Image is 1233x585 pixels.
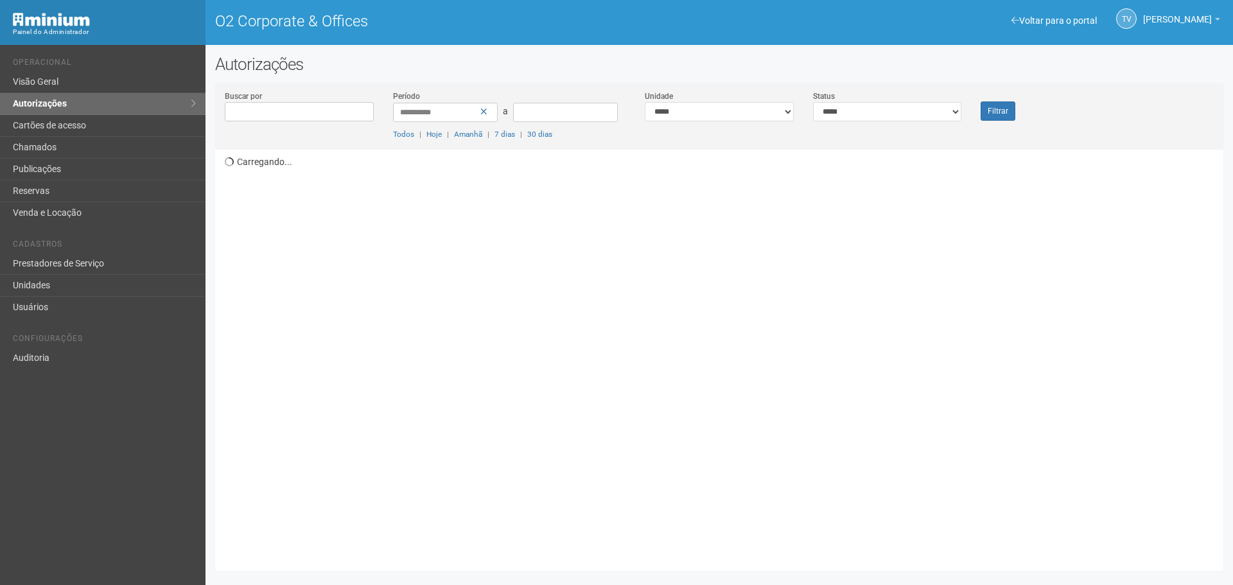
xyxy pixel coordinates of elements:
[1116,8,1137,29] a: TV
[645,91,673,102] label: Unidade
[215,55,1223,74] h2: Autorizações
[13,334,196,347] li: Configurações
[426,130,442,139] a: Hoje
[454,130,482,139] a: Amanhã
[393,130,414,139] a: Todos
[13,26,196,38] div: Painel do Administrador
[13,240,196,253] li: Cadastros
[1011,15,1097,26] a: Voltar para o portal
[225,91,262,102] label: Buscar por
[520,130,522,139] span: |
[494,130,515,139] a: 7 dias
[419,130,421,139] span: |
[13,13,90,26] img: Minium
[13,58,196,71] li: Operacional
[527,130,552,139] a: 30 dias
[215,13,710,30] h1: O2 Corporate & Offices
[503,106,508,116] span: a
[1143,16,1220,26] a: [PERSON_NAME]
[447,130,449,139] span: |
[981,101,1015,121] button: Filtrar
[1143,2,1212,24] span: Thayane Vasconcelos Torres
[487,130,489,139] span: |
[225,150,1223,561] div: Carregando...
[393,91,420,102] label: Período
[813,91,835,102] label: Status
